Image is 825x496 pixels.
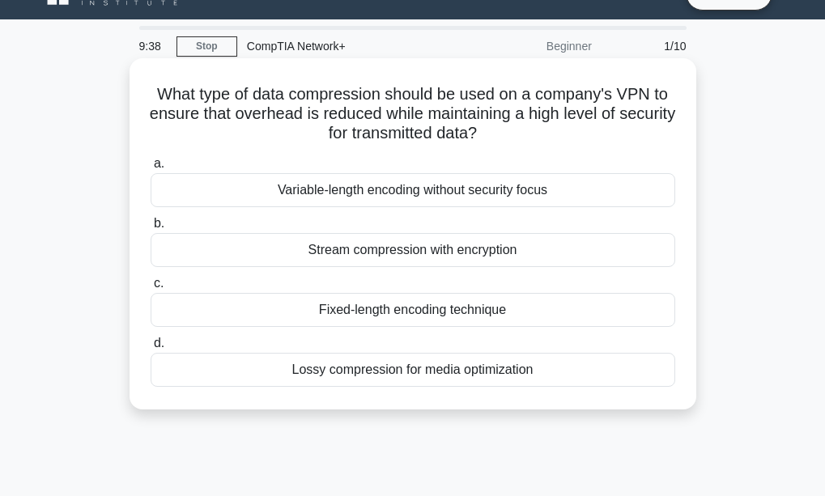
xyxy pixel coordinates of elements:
[154,156,164,170] span: a.
[602,30,696,62] div: 1/10
[460,30,602,62] div: Beginner
[151,353,675,387] div: Lossy compression for media optimization
[151,233,675,267] div: Stream compression with encryption
[130,30,176,62] div: 9:38
[154,336,164,350] span: d.
[154,216,164,230] span: b.
[151,293,675,327] div: Fixed-length encoding technique
[154,276,164,290] span: c.
[237,30,460,62] div: CompTIA Network+
[149,84,677,144] h5: What type of data compression should be used on a company's VPN to ensure that overhead is reduce...
[176,36,237,57] a: Stop
[151,173,675,207] div: Variable-length encoding without security focus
